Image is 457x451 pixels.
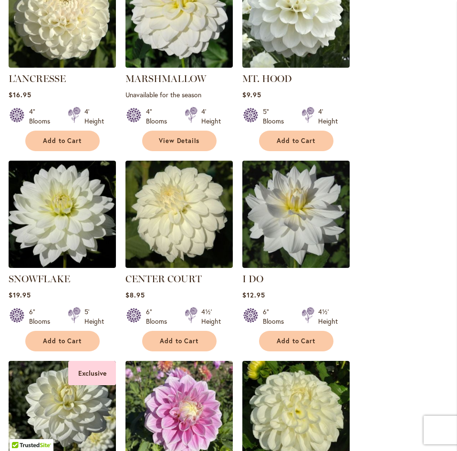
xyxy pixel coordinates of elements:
[9,61,116,70] a: L'ANCRESSE
[142,331,217,351] button: Add to Cart
[9,273,70,285] a: SNOWFLAKE
[43,337,82,345] span: Add to Cart
[318,107,338,126] div: 4' Height
[125,161,233,268] img: CENTER COURT
[68,361,116,385] div: Exclusive
[159,137,200,145] span: View Details
[277,337,316,345] span: Add to Cart
[25,131,100,151] button: Add to Cart
[43,137,82,145] span: Add to Cart
[242,261,350,270] a: I DO
[9,90,31,99] span: $16.95
[9,261,116,270] a: SNOWFLAKE
[160,337,199,345] span: Add to Cart
[25,331,100,351] button: Add to Cart
[146,307,173,326] div: 6" Blooms
[242,273,263,285] a: I DO
[263,107,290,126] div: 5" Blooms
[125,61,233,70] a: MARSHMALLOW
[125,290,145,299] span: $8.95
[277,137,316,145] span: Add to Cart
[29,107,56,126] div: 4" Blooms
[125,90,233,99] p: Unavailable for the season
[242,90,261,99] span: $9.95
[259,131,333,151] button: Add to Cart
[142,131,217,151] a: View Details
[125,273,202,285] a: CENTER COURT
[29,307,56,326] div: 6" Blooms
[242,161,350,268] img: I DO
[84,107,104,126] div: 4' Height
[242,61,350,70] a: MT. HOOD
[242,290,265,299] span: $12.95
[125,73,206,84] a: MARSHMALLOW
[318,307,338,326] div: 4½' Height
[242,73,292,84] a: MT. HOOD
[9,290,31,299] span: $19.95
[125,261,233,270] a: CENTER COURT
[201,307,221,326] div: 4½' Height
[263,307,290,326] div: 6" Blooms
[259,331,333,351] button: Add to Cart
[201,107,221,126] div: 4' Height
[9,161,116,268] img: SNOWFLAKE
[9,73,66,84] a: L'ANCRESSE
[146,107,173,126] div: 4" Blooms
[84,307,104,326] div: 5' Height
[7,417,34,444] iframe: Launch Accessibility Center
